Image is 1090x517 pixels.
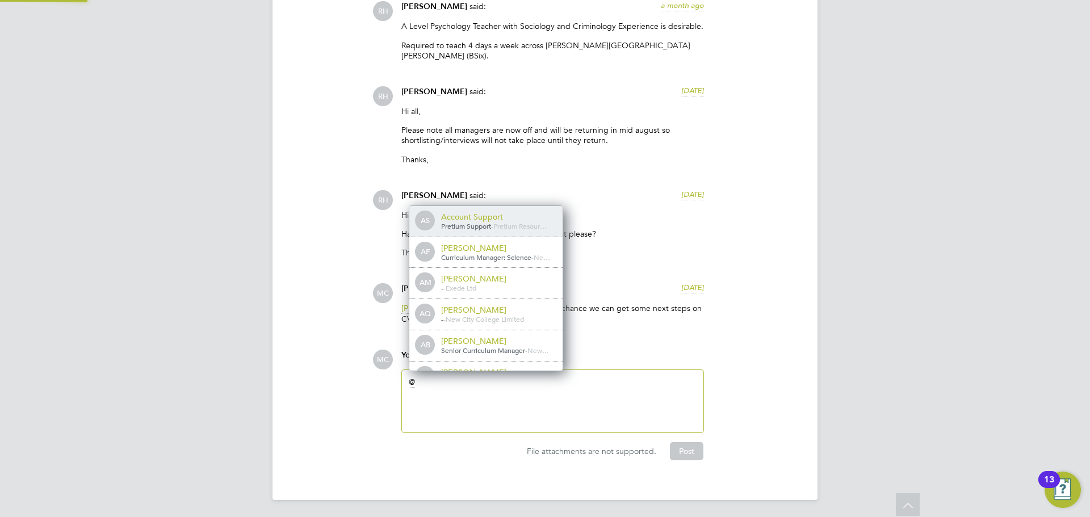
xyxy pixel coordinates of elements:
span: AE [416,243,434,261]
span: a month ago [661,1,704,10]
span: AB [416,336,434,354]
span: MC [373,350,393,369]
p: Required to teach 4 days a week across [PERSON_NAME][GEOGRAPHIC_DATA][PERSON_NAME] (BSix). [401,40,704,61]
p: Have you had a chance to review the CV's yet please? [401,229,704,239]
div: [PERSON_NAME] [441,336,555,346]
span: AM [416,274,434,292]
div: [PERSON_NAME] [441,243,555,253]
p: A Level Psychology Teacher with Sociology and Criminology Experience is desirable. [401,21,704,31]
span: said: [469,86,486,96]
span: - [443,314,446,323]
span: AQ [416,305,434,323]
span: - [443,283,446,292]
span: Senior Curriculum Manager [441,346,525,355]
span: RH [373,1,393,21]
span: [PERSON_NAME] [401,284,467,293]
span: [DATE] [681,86,704,95]
div: say: [401,350,704,369]
span: [PERSON_NAME] [401,191,467,200]
p: Thanks, [401,154,704,165]
div: Account Support [441,212,555,222]
button: Post [670,442,703,460]
span: - [441,283,443,292]
span: [PERSON_NAME] [401,303,467,314]
span: AS [416,212,434,230]
span: New… [527,346,549,355]
span: said: [469,190,486,200]
p: Thanks, [401,247,704,258]
div: [PERSON_NAME] [441,367,555,377]
p: Please note all managers are now off and will be returning in mid august so shortlisting/intervie... [401,125,704,145]
span: Exede Ltd [446,283,476,292]
span: RH [373,190,393,210]
p: Hi all, [401,106,704,116]
span: [DATE] [681,190,704,199]
span: [DATE] [681,283,704,292]
span: AH [416,367,434,385]
span: Pretium Resour… [493,221,547,230]
span: - [531,253,534,262]
span: File attachments are not supported. [527,446,656,456]
button: Open Resource Center, 13 new notifications [1045,472,1081,508]
span: - [525,346,527,355]
span: [PERSON_NAME] [401,87,467,96]
span: - [491,221,493,230]
span: Curriculum Manager: Science [441,253,531,262]
span: RH [373,86,393,106]
span: Ne… [534,253,550,262]
p: Hi [PERSON_NAME] - any chance we can get some next steps on CVs sent over? Thank you [401,303,704,323]
div: [PERSON_NAME] [441,274,555,284]
span: You [401,350,415,360]
span: Pretium Support [441,221,491,230]
div: 13 [1044,480,1054,494]
p: Hi [401,210,704,220]
div: [PERSON_NAME] [441,305,555,315]
span: [PERSON_NAME] [401,2,467,11]
span: New City College Limited [446,314,524,323]
span: MC [373,283,393,303]
span: - [441,314,443,323]
span: said: [469,1,486,11]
